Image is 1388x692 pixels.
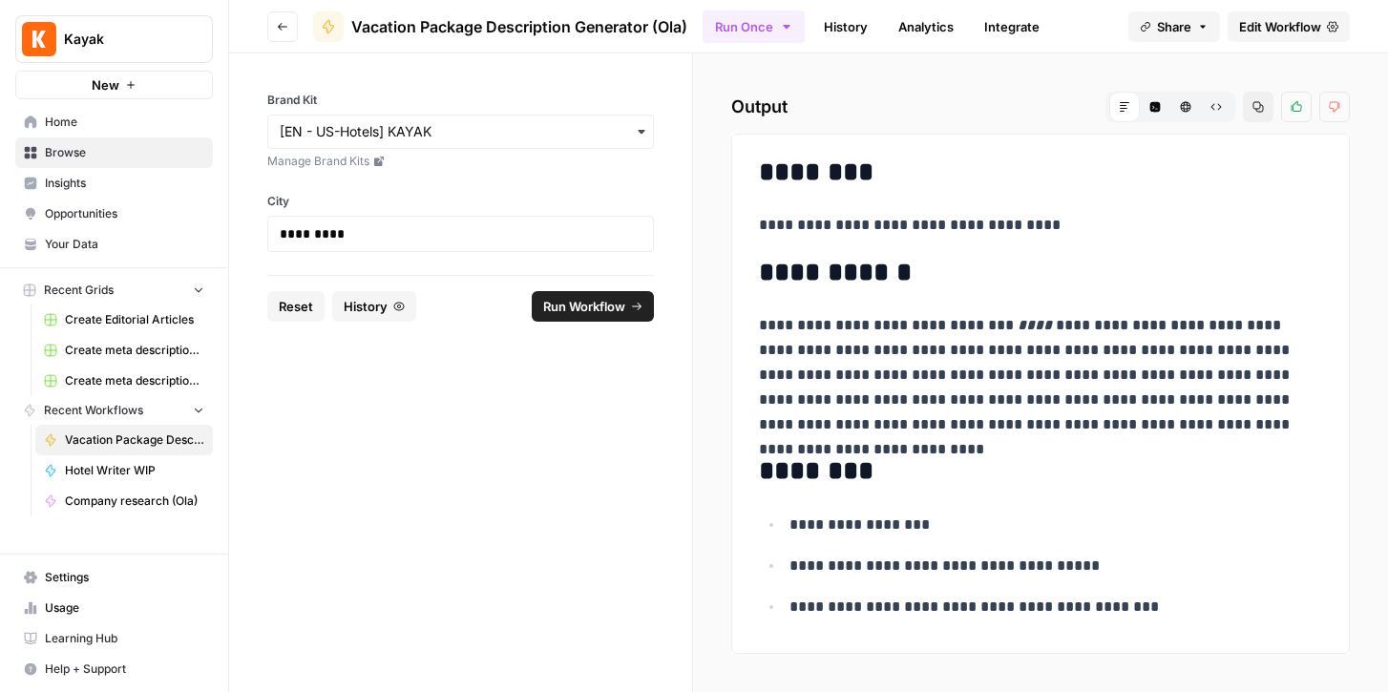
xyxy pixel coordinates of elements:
span: Hotel Writer WIP [65,462,204,479]
span: Learning Hub [45,630,204,647]
span: Usage [45,599,204,617]
span: Vacation Package Description Generator (Ola) [65,431,204,449]
img: Kayak Logo [22,22,56,56]
span: Opportunities [45,205,204,222]
button: Recent Grids [15,276,213,304]
span: Insights [45,175,204,192]
span: Help + Support [45,661,204,678]
a: Analytics [887,11,965,42]
button: Run Workflow [532,291,654,322]
span: New [92,75,119,94]
a: Company research (Ola) [35,486,213,516]
label: Brand Kit [267,92,654,109]
a: Vacation Package Description Generator (Ola) [35,425,213,455]
span: Create meta description [Ola] Grid (1) [65,372,204,389]
a: Integrate [973,11,1051,42]
button: Share [1128,11,1220,42]
span: Create meta description [Ola] Grid [65,342,204,359]
span: Edit Workflow [1239,17,1321,36]
span: Your Data [45,236,204,253]
span: Share [1157,17,1191,36]
a: Usage [15,593,213,623]
span: Kayak [64,30,179,49]
a: Settings [15,562,213,593]
span: Recent Workflows [44,402,143,419]
label: City [267,193,654,210]
a: Your Data [15,229,213,260]
a: Create meta description [Ola] Grid [35,335,213,366]
span: Reset [279,297,313,316]
button: History [332,291,416,322]
button: Reset [267,291,325,322]
span: Vacation Package Description Generator (Ola) [351,15,687,38]
h2: Output [731,92,1350,122]
a: Manage Brand Kits [267,153,654,170]
button: Help + Support [15,654,213,684]
button: Recent Workflows [15,396,213,425]
a: Edit Workflow [1228,11,1350,42]
a: Create meta description [Ola] Grid (1) [35,366,213,396]
a: Home [15,107,213,137]
span: Create Editorial Articles [65,311,204,328]
input: [EN - US-Hotels] KAYAK [280,122,641,141]
span: Browse [45,144,204,161]
span: Home [45,114,204,131]
a: Insights [15,168,213,199]
span: Run Workflow [543,297,625,316]
button: Workspace: Kayak [15,15,213,63]
a: Learning Hub [15,623,213,654]
a: Vacation Package Description Generator (Ola) [313,11,687,42]
button: New [15,71,213,99]
span: Recent Grids [44,282,114,299]
a: Opportunities [15,199,213,229]
span: Company research (Ola) [65,493,204,510]
a: Create Editorial Articles [35,304,213,335]
span: History [344,297,388,316]
a: Browse [15,137,213,168]
button: Run Once [703,10,805,43]
a: Hotel Writer WIP [35,455,213,486]
span: Settings [45,569,204,586]
a: History [812,11,879,42]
